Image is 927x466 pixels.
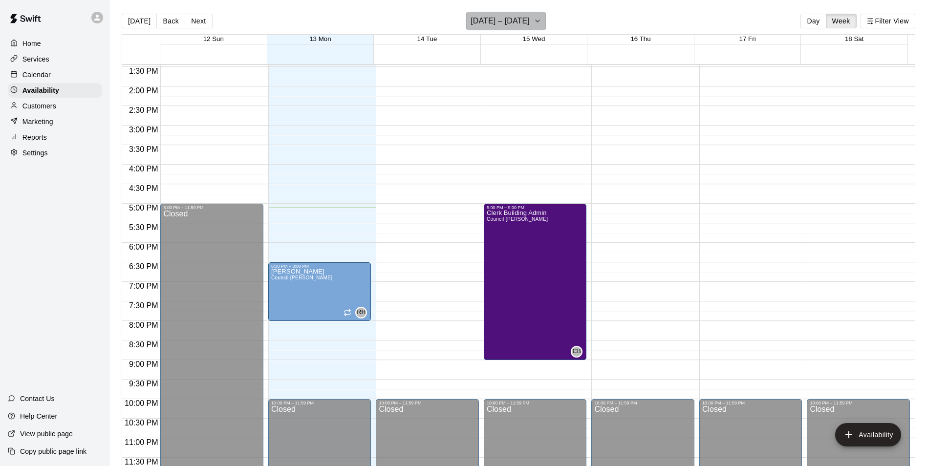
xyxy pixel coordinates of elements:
[20,411,57,421] p: Help Center
[835,423,901,446] button: add
[127,282,161,290] span: 7:00 PM
[8,99,102,113] a: Customers
[22,39,41,48] p: Home
[355,307,367,318] div: Rex Harris
[127,67,161,75] span: 1:30 PM
[484,204,587,360] div: 5:00 PM – 9:00 PM: Available
[268,262,371,321] div: 6:30 PM – 8:00 PM: Available
[8,83,102,98] a: Availability
[466,12,546,30] button: [DATE] – [DATE]
[357,308,366,318] span: RH
[702,401,799,405] div: 10:00 PM – 11:59 PM
[826,14,857,28] button: Week
[22,148,48,158] p: Settings
[8,146,102,160] a: Settings
[271,264,368,269] div: 6:30 PM – 8:00 PM
[739,35,756,42] button: 17 Fri
[122,419,160,427] span: 10:30 PM
[127,145,161,153] span: 3:30 PM
[487,216,548,222] span: Council [PERSON_NAME]
[471,14,530,28] h6: [DATE] – [DATE]
[8,67,102,82] a: Calendar
[271,401,368,405] div: 10:00 PM – 11:59 PM
[127,360,161,368] span: 9:00 PM
[8,52,102,66] a: Services
[127,165,161,173] span: 4:00 PM
[487,401,584,405] div: 10:00 PM – 11:59 PM
[20,429,73,439] p: View public page
[271,275,332,280] span: Council [PERSON_NAME]
[127,86,161,95] span: 2:00 PM
[8,130,102,145] a: Reports
[203,35,224,42] button: 12 Sun
[20,446,86,456] p: Copy public page link
[309,35,331,42] button: 13 Mon
[8,36,102,51] a: Home
[127,321,161,329] span: 8:00 PM
[22,101,56,111] p: Customers
[22,117,53,127] p: Marketing
[571,346,582,358] div: Clerk Building Admin
[20,394,55,403] p: Contact Us
[127,204,161,212] span: 5:00 PM
[127,243,161,251] span: 6:00 PM
[22,70,51,80] p: Calendar
[127,340,161,349] span: 8:30 PM
[127,301,161,310] span: 7:30 PM
[127,184,161,192] span: 4:30 PM
[861,14,915,28] button: Filter View
[122,438,160,446] span: 11:00 PM
[127,106,161,114] span: 2:30 PM
[800,14,826,28] button: Day
[127,126,161,134] span: 3:00 PM
[344,309,351,317] span: Recurring availability
[379,401,476,405] div: 10:00 PM – 11:59 PM
[810,401,907,405] div: 10:00 PM – 11:59 PM
[122,458,160,466] span: 11:30 PM
[417,35,437,42] button: 14 Tue
[156,14,185,28] button: Back
[523,35,545,42] button: 15 Wed
[122,399,160,407] span: 10:00 PM
[127,262,161,271] span: 6:30 PM
[573,347,581,357] span: CB
[487,205,584,210] div: 5:00 PM – 9:00 PM
[630,35,650,42] button: 16 Thu
[122,14,157,28] button: [DATE]
[127,380,161,388] span: 9:30 PM
[22,132,47,142] p: Reports
[185,14,212,28] button: Next
[127,223,161,232] span: 5:30 PM
[22,85,59,95] p: Availability
[8,114,102,129] a: Marketing
[845,35,864,42] button: 18 Sat
[22,54,49,64] p: Services
[163,205,260,210] div: 5:00 PM – 11:59 PM
[594,401,691,405] div: 10:00 PM – 11:59 PM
